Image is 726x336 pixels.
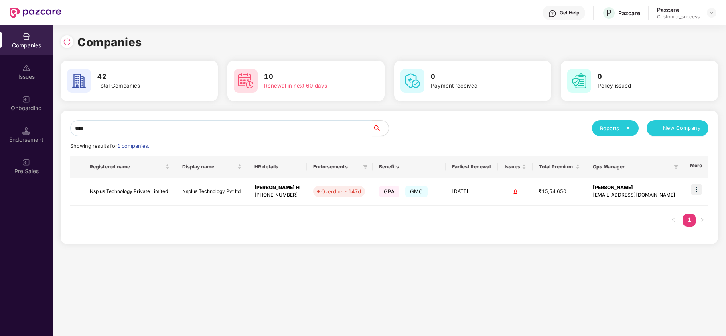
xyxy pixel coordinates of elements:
img: svg+xml;base64,PHN2ZyB3aWR0aD0iMjAiIGhlaWdodD0iMjAiIHZpZXdCb3g9IjAgMCAyMCAyMCIgZmlsbD0ibm9uZSIgeG... [22,96,30,104]
img: svg+xml;base64,PHN2ZyB4bWxucz0iaHR0cDovL3d3dy53My5vcmcvMjAwMC9zdmciIHdpZHRoPSI2MCIgaGVpZ2h0PSI2MC... [567,69,591,93]
div: Get Help [560,10,579,16]
h3: 0 [431,72,525,82]
img: svg+xml;base64,PHN2ZyBpZD0iRHJvcGRvd24tMzJ4MzIiIHhtbG5zPSJodHRwOi8vd3d3LnczLm9yZy8yMDAwL3N2ZyIgd2... [708,10,715,16]
img: svg+xml;base64,PHN2ZyBpZD0iQ29tcGFuaWVzIiB4bWxucz0iaHR0cDovL3d3dy53My5vcmcvMjAwMC9zdmciIHdpZHRoPS... [22,33,30,41]
img: svg+xml;base64,PHN2ZyBpZD0iSGVscC0zMngzMiIgeG1sbnM9Imh0dHA6Ly93d3cudzMub3JnLzIwMDAvc3ZnIiB3aWR0aD... [548,10,556,18]
h1: Companies [77,33,142,51]
button: plusNew Company [647,120,708,136]
span: search [372,125,389,131]
span: Endorsements [313,164,360,170]
th: Earliest Renewal [446,156,498,178]
span: Registered name [90,164,164,170]
td: [DATE] [446,178,498,206]
th: Benefits [373,156,445,178]
th: Registered name [83,156,176,178]
div: Reports [600,124,631,132]
img: svg+xml;base64,PHN2ZyB3aWR0aD0iMjAiIGhlaWdodD0iMjAiIHZpZXdCb3g9IjAgMCAyMCAyMCIgZmlsbD0ibm9uZSIgeG... [22,158,30,166]
span: filter [361,162,369,172]
span: 1 companies. [117,143,149,149]
div: [PHONE_NUMBER] [254,191,301,199]
img: svg+xml;base64,PHN2ZyB4bWxucz0iaHR0cDovL3d3dy53My5vcmcvMjAwMC9zdmciIHdpZHRoPSI2MCIgaGVpZ2h0PSI2MC... [400,69,424,93]
span: right [700,217,704,222]
div: Customer_success [657,14,700,20]
div: Pazcare [618,9,640,17]
button: left [667,214,680,227]
span: filter [363,164,368,169]
button: search [372,120,389,136]
div: Renewal in next 60 days [264,82,358,90]
img: svg+xml;base64,PHN2ZyB4bWxucz0iaHR0cDovL3d3dy53My5vcmcvMjAwMC9zdmciIHdpZHRoPSI2MCIgaGVpZ2h0PSI2MC... [234,69,258,93]
div: [EMAIL_ADDRESS][DOMAIN_NAME] [593,191,677,199]
div: Pazcare [657,6,700,14]
span: filter [674,164,679,169]
h3: 42 [97,72,191,82]
span: New Company [663,124,701,132]
img: svg+xml;base64,PHN2ZyBpZD0iUmVsb2FkLTMyeDMyIiB4bWxucz0iaHR0cDovL3d3dy53My5vcmcvMjAwMC9zdmciIHdpZH... [63,38,71,46]
span: filter [672,162,680,172]
span: caret-down [625,125,631,131]
th: More [683,156,708,178]
img: svg+xml;base64,PHN2ZyB4bWxucz0iaHR0cDovL3d3dy53My5vcmcvMjAwMC9zdmciIHdpZHRoPSI2MCIgaGVpZ2h0PSI2MC... [67,69,91,93]
li: Next Page [696,214,708,227]
li: Previous Page [667,214,680,227]
div: [PERSON_NAME] H [254,184,301,191]
a: 1 [683,214,696,226]
span: Display name [182,164,236,170]
span: plus [655,125,660,132]
span: Total Premium [539,164,574,170]
div: Overdue - 147d [321,188,361,195]
button: right [696,214,708,227]
span: left [671,217,676,222]
img: New Pazcare Logo [10,8,61,18]
div: Policy issued [598,82,692,90]
span: Issues [504,164,521,170]
td: Nsplus Technology Pvt ltd [176,178,248,206]
img: svg+xml;base64,PHN2ZyB3aWR0aD0iMTQuNSIgaGVpZ2h0PSIxNC41IiB2aWV3Qm94PSIwIDAgMTYgMTYiIGZpbGw9Im5vbm... [22,127,30,135]
span: GMC [405,186,428,197]
span: Showing results for [70,143,149,149]
span: P [606,8,612,18]
div: Total Companies [97,82,191,90]
h3: 10 [264,72,358,82]
th: Issues [498,156,533,178]
div: 0 [504,188,527,195]
img: svg+xml;base64,PHN2ZyBpZD0iSXNzdWVzX2Rpc2FibGVkIiB4bWxucz0iaHR0cDovL3d3dy53My5vcmcvMjAwMC9zdmciIH... [22,64,30,72]
div: Payment received [431,82,525,90]
div: ₹15,54,650 [539,188,580,195]
h3: 0 [598,72,692,82]
span: Ops Manager [593,164,671,170]
th: Display name [176,156,248,178]
div: [PERSON_NAME] [593,184,677,191]
li: 1 [683,214,696,227]
img: icon [691,184,702,195]
td: Nsplus Technology Private Limited [83,178,176,206]
th: HR details [248,156,307,178]
span: GPA [379,186,399,197]
th: Total Premium [533,156,586,178]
